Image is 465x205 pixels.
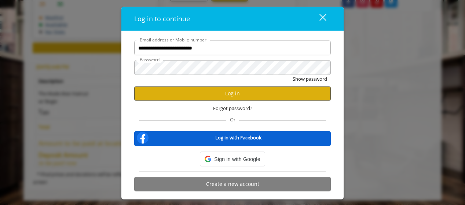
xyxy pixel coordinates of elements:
[311,13,326,24] div: close dialog
[135,130,150,145] img: facebook-logo
[134,41,331,55] input: Email address or Mobile number
[134,61,331,75] input: Password
[306,11,331,26] button: close dialog
[134,14,190,23] span: Log in to continue
[134,86,331,100] button: Log in
[293,75,327,83] button: Show password
[136,56,163,63] label: Password
[136,36,210,43] label: Email address or Mobile number
[214,155,260,163] span: Sign in with Google
[200,151,265,166] div: Sign in with Google
[226,116,239,122] span: Or
[134,177,331,191] button: Create a new account
[215,134,261,142] b: Log in with Facebook
[213,105,252,112] span: Forgot password?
